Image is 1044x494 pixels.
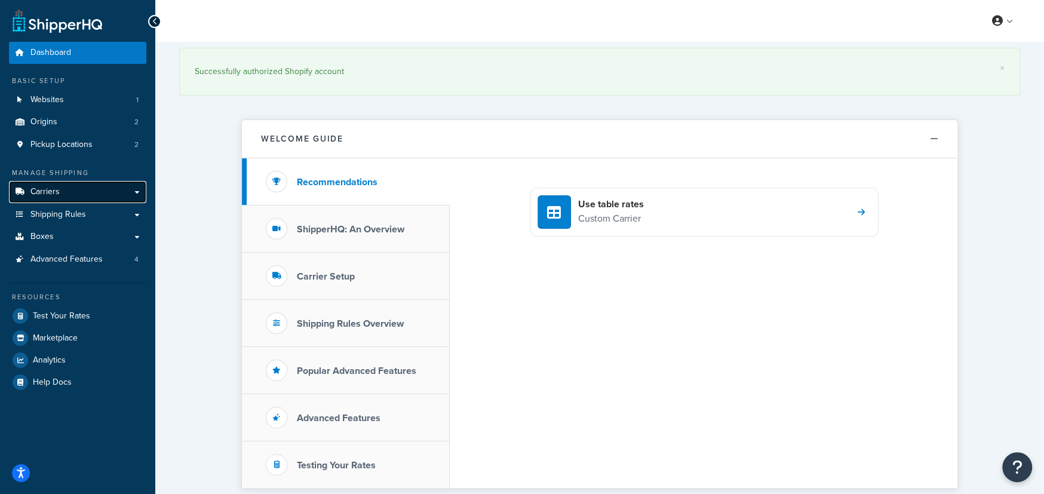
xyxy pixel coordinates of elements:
[297,177,377,188] h3: Recommendations
[30,210,86,220] span: Shipping Rules
[9,226,146,248] a: Boxes
[9,111,146,133] li: Origins
[33,355,66,366] span: Analytics
[9,292,146,302] div: Resources
[9,349,146,371] a: Analytics
[30,95,64,105] span: Websites
[33,333,78,343] span: Marketplace
[9,134,146,156] li: Pickup Locations
[297,224,404,235] h3: ShipperHQ: An Overview
[9,134,146,156] a: Pickup Locations2
[30,48,71,58] span: Dashboard
[9,111,146,133] a: Origins2
[297,460,376,471] h3: Testing Your Rates
[9,204,146,226] a: Shipping Rules
[136,95,139,105] span: 1
[1002,452,1032,482] button: Open Resource Center
[261,134,343,143] h2: Welcome Guide
[578,198,644,211] h4: Use table rates
[195,63,1005,80] div: Successfully authorized Shopify account
[9,89,146,111] li: Websites
[297,318,404,329] h3: Shipping Rules Overview
[134,140,139,150] span: 2
[30,117,57,127] span: Origins
[30,187,60,197] span: Carriers
[9,327,146,349] a: Marketplace
[1000,63,1005,73] a: ×
[9,181,146,203] a: Carriers
[297,413,380,424] h3: Advanced Features
[9,42,146,64] a: Dashboard
[242,120,957,158] button: Welcome Guide
[9,305,146,327] a: Test Your Rates
[9,372,146,393] a: Help Docs
[134,254,139,265] span: 4
[9,76,146,86] div: Basic Setup
[33,311,90,321] span: Test Your Rates
[30,232,54,242] span: Boxes
[297,271,355,282] h3: Carrier Setup
[33,378,72,388] span: Help Docs
[297,366,416,376] h3: Popular Advanced Features
[9,248,146,271] a: Advanced Features4
[9,168,146,178] div: Manage Shipping
[578,211,644,226] p: Custom Carrier
[30,140,93,150] span: Pickup Locations
[30,254,103,265] span: Advanced Features
[9,248,146,271] li: Advanced Features
[134,117,139,127] span: 2
[9,89,146,111] a: Websites1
